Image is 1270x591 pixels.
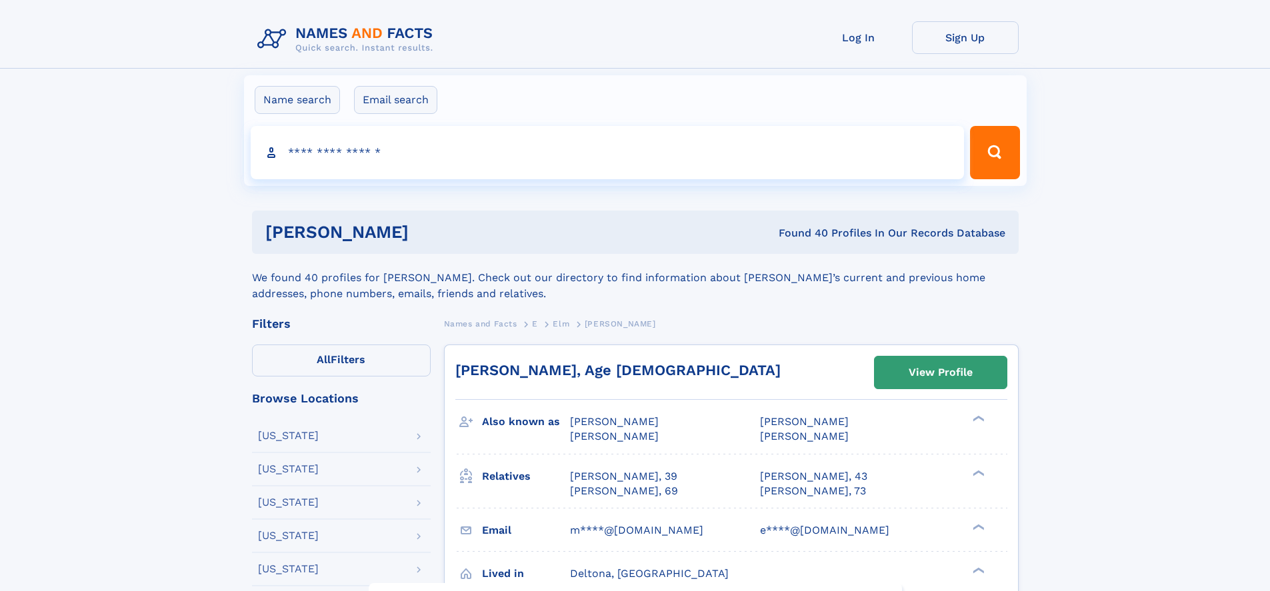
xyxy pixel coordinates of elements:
[482,562,570,585] h3: Lived in
[593,226,1005,241] div: Found 40 Profiles In Our Records Database
[570,415,659,428] span: [PERSON_NAME]
[265,224,594,241] h1: [PERSON_NAME]
[255,86,340,114] label: Name search
[909,357,973,388] div: View Profile
[969,468,985,477] div: ❯
[482,465,570,488] h3: Relatives
[258,530,319,541] div: [US_STATE]
[570,430,659,442] span: [PERSON_NAME]
[258,564,319,574] div: [US_STATE]
[258,464,319,474] div: [US_STATE]
[258,497,319,508] div: [US_STATE]
[912,21,1019,54] a: Sign Up
[252,318,431,330] div: Filters
[760,469,867,484] a: [PERSON_NAME], 43
[252,344,431,376] label: Filters
[252,21,444,57] img: Logo Names and Facts
[532,319,538,328] span: E
[258,430,319,441] div: [US_STATE]
[553,319,569,328] span: Elm
[875,356,1007,388] a: View Profile
[251,126,965,179] input: search input
[970,126,1019,179] button: Search Button
[585,319,656,328] span: [PERSON_NAME]
[969,566,985,574] div: ❯
[969,414,985,423] div: ❯
[532,315,538,332] a: E
[805,21,912,54] a: Log In
[760,484,866,498] a: [PERSON_NAME], 73
[482,519,570,542] h3: Email
[317,353,331,366] span: All
[553,315,569,332] a: Elm
[354,86,437,114] label: Email search
[570,484,678,498] a: [PERSON_NAME], 69
[760,430,849,442] span: [PERSON_NAME]
[444,315,517,332] a: Names and Facts
[482,410,570,433] h3: Also known as
[252,254,1019,302] div: We found 40 profiles for [PERSON_NAME]. Check out our directory to find information about [PERSON...
[570,567,729,580] span: Deltona, [GEOGRAPHIC_DATA]
[455,362,781,378] a: [PERSON_NAME], Age [DEMOGRAPHIC_DATA]
[969,522,985,531] div: ❯
[252,392,431,404] div: Browse Locations
[760,415,849,428] span: [PERSON_NAME]
[570,469,677,484] a: [PERSON_NAME], 39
